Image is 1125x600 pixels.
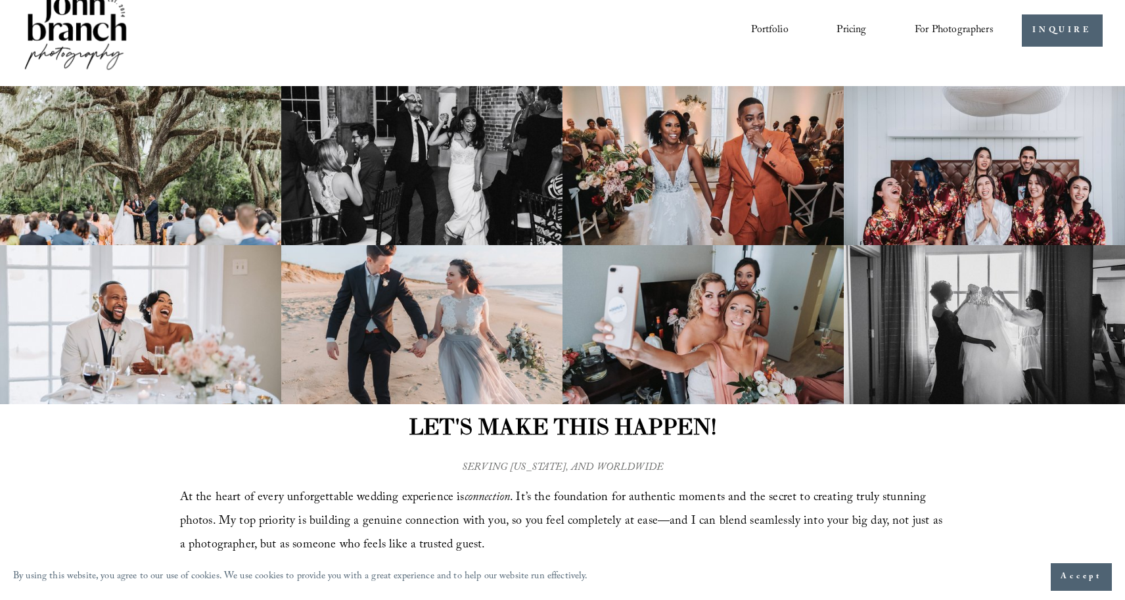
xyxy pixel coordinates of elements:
img: Wedding couple holding hands on a beach, dressed in formal attire. [281,245,562,404]
img: Group of people wearing floral robes, smiling and laughing, seated on a bed with a large white la... [844,86,1125,245]
em: connection [465,488,511,509]
img: Bride and groom walking down the aisle in wedding attire, bride holding bouquet. [562,86,844,245]
a: folder dropdown [915,19,994,41]
span: Accept [1061,570,1102,584]
img: A bride and groom energetically entering a wedding reception with guests cheering and clapping, s... [281,86,562,245]
button: Accept [1051,563,1112,591]
p: By using this website, you agree to our use of cookies. We use cookies to provide you with a grea... [13,568,588,587]
strong: LET'S MAKE THIS HAPPEN! [409,413,716,440]
em: SERVING [US_STATE], AND WORLDWIDE [462,459,663,477]
span: For Photographers [915,20,994,41]
img: Two women holding up a wedding dress in front of a window, one in a dark dress and the other in a... [844,245,1125,404]
img: Three women taking a selfie in a room, dressed for a special occasion. The woman in front holds a... [562,245,844,404]
a: Portfolio [751,19,788,41]
span: At the heart of every unforgettable wedding experience is . It’s the foundation for authentic mom... [180,488,946,556]
a: Pricing [837,19,866,41]
a: INQUIRE [1022,14,1103,47]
